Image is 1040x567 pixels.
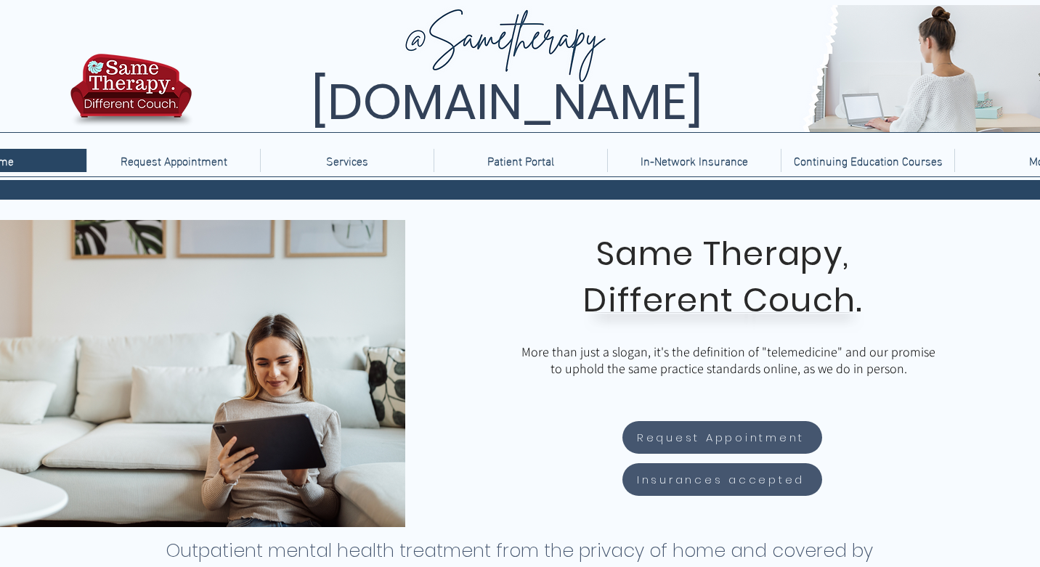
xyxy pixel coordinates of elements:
p: More than just a slogan, it's the definition of "telemedicine" and our promise to uphold the same... [518,343,939,377]
p: Patient Portal [480,149,561,172]
a: Request Appointment [86,149,260,172]
p: In-Network Insurance [633,149,755,172]
a: Continuing Education Courses [781,149,954,172]
a: Insurances accepted [622,463,822,496]
p: Request Appointment [113,149,235,172]
a: In-Network Insurance [607,149,781,172]
span: Different Couch. [583,277,862,323]
div: Services [260,149,434,172]
span: Same Therapy, [596,231,850,277]
span: Insurances accepted [637,471,805,488]
a: Request Appointment [622,421,822,454]
p: Services [319,149,375,172]
img: TBH.US [66,52,196,137]
p: Continuing Education Courses [787,149,950,172]
span: [DOMAIN_NAME] [311,68,703,136]
span: Request Appointment [637,429,805,446]
a: Patient Portal [434,149,607,172]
